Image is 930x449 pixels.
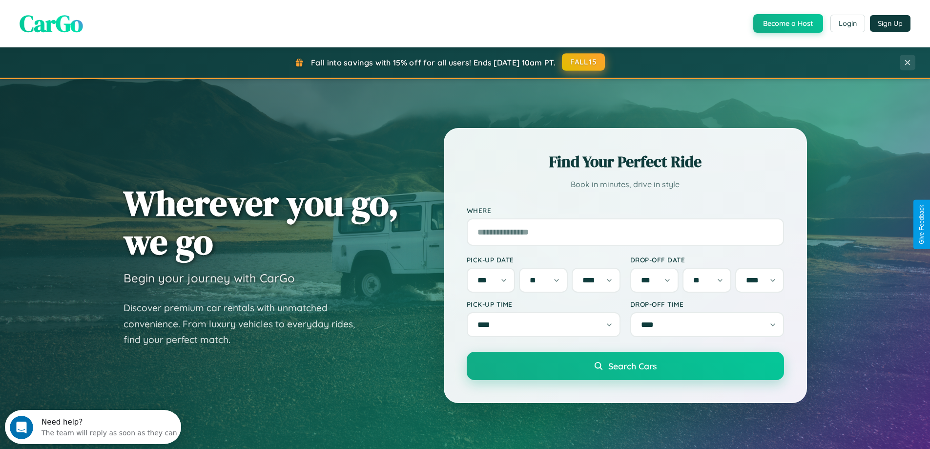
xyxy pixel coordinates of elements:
[918,205,925,244] div: Give Feedback
[20,7,83,40] span: CarGo
[124,300,368,348] p: Discover premium car rentals with unmatched convenience. From luxury vehicles to everyday rides, ...
[37,8,172,16] div: Need help?
[37,16,172,26] div: The team will reply as soon as they can
[830,15,865,32] button: Login
[467,256,620,264] label: Pick-up Date
[5,410,181,444] iframe: Intercom live chat discovery launcher
[124,184,399,261] h1: Wherever you go, we go
[753,14,823,33] button: Become a Host
[10,416,33,439] iframe: Intercom live chat
[467,151,784,172] h2: Find Your Perfect Ride
[124,271,295,285] h3: Begin your journey with CarGo
[467,206,784,214] label: Where
[630,300,784,308] label: Drop-off Time
[870,15,910,32] button: Sign Up
[562,53,605,71] button: FALL15
[311,58,556,67] span: Fall into savings with 15% off for all users! Ends [DATE] 10am PT.
[630,256,784,264] label: Drop-off Date
[4,4,182,31] div: Open Intercom Messenger
[467,352,784,380] button: Search Cars
[467,300,620,308] label: Pick-up Time
[608,361,657,371] span: Search Cars
[467,177,784,192] p: Book in minutes, drive in style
